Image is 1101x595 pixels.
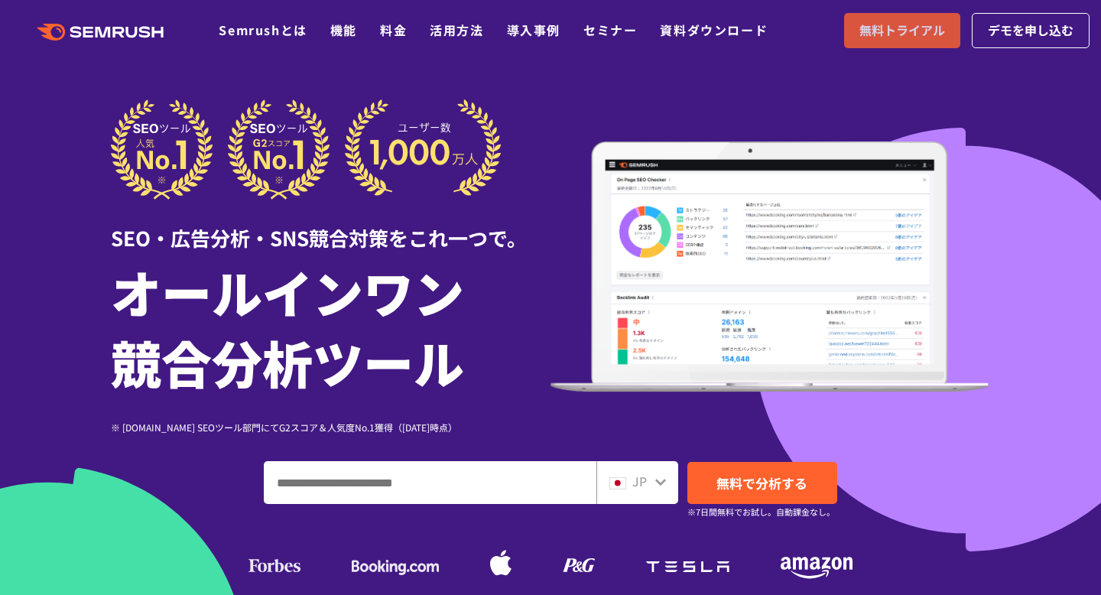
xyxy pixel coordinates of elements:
[988,21,1073,41] span: デモを申し込む
[265,462,596,503] input: ドメイン、キーワードまたはURLを入力してください
[972,13,1090,48] a: デモを申し込む
[687,462,837,504] a: 無料で分析する
[859,21,945,41] span: 無料トライアル
[583,21,637,39] a: セミナー
[660,21,768,39] a: 資料ダウンロード
[507,21,560,39] a: 導入事例
[111,256,550,397] h1: オールインワン 競合分析ツール
[111,420,550,434] div: ※ [DOMAIN_NAME] SEOツール部門にてG2スコア＆人気度No.1獲得（[DATE]時点）
[430,21,483,39] a: 活用方法
[687,505,835,519] small: ※7日間無料でお試し。自動課金なし。
[380,21,407,39] a: 料金
[716,473,807,493] span: 無料で分析する
[111,200,550,252] div: SEO・広告分析・SNS競合対策をこれ一つで。
[844,13,960,48] a: 無料トライアル
[219,21,307,39] a: Semrushとは
[632,472,647,490] span: JP
[330,21,357,39] a: 機能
